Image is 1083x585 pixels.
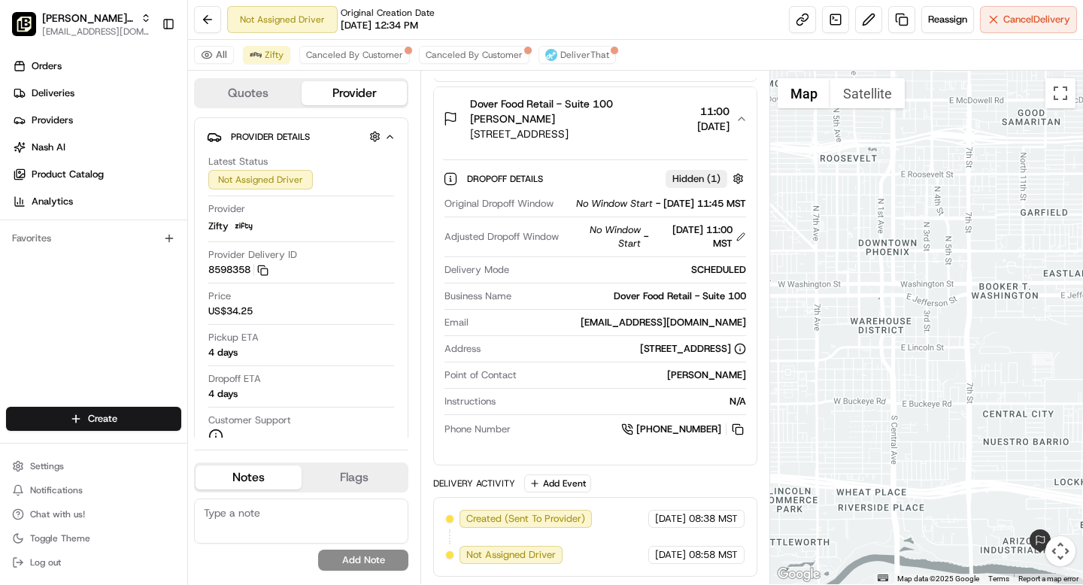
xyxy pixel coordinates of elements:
[9,330,121,357] a: 📗Knowledge Base
[515,263,745,277] div: SCHEDULED
[42,26,151,38] button: [EMAIL_ADDRESS][DOMAIN_NAME]
[88,412,117,426] span: Create
[644,230,648,244] span: -
[233,192,274,211] button: See all
[133,233,164,245] span: [DATE]
[235,217,253,235] img: zifty-logo-trans-sq.png
[6,108,187,132] a: Providers
[32,59,62,73] span: Orders
[636,423,721,436] span: [PHONE_NUMBER]
[6,6,156,42] button: Pei Wei - Phoenix (Mcdowell)[PERSON_NAME] ([PERSON_NAME])[EMAIL_ADDRESS][DOMAIN_NAME]
[6,528,181,549] button: Toggle Theme
[830,78,905,108] button: Show satellite imagery
[6,135,187,159] a: Nash AI
[6,162,187,186] a: Product Catalog
[6,226,181,250] div: Favorites
[207,124,396,149] button: Provider Details
[878,574,888,581] button: Keyboard shortcuts
[6,552,181,573] button: Log out
[774,565,824,584] a: Open this area in Google Maps (opens a new window)
[656,197,660,211] span: -
[6,504,181,525] button: Chat with us!
[15,338,27,350] div: 📗
[15,60,274,84] p: Welcome 👋
[208,331,259,344] span: Pickup ETA
[666,169,748,188] button: Hidden (1)
[640,342,746,356] div: [STREET_ADDRESS]
[444,230,559,244] span: Adjusted Dropoff Window
[444,395,496,408] span: Instructions
[265,49,284,61] span: Zifty
[47,233,122,245] span: [PERSON_NAME]
[32,141,65,154] span: Nash AI
[30,484,83,496] span: Notifications
[208,202,245,216] span: Provider
[302,81,408,105] button: Provider
[663,197,746,211] span: [DATE] 11:45 MST
[419,46,529,64] button: Canceled By Customer
[655,548,686,562] span: [DATE]
[697,119,730,134] span: [DATE]
[928,13,967,26] span: Reassign
[444,423,511,436] span: Phone Number
[208,372,261,386] span: Dropoff ETA
[466,512,585,526] span: Created (Sent To Provider)
[30,460,64,472] span: Settings
[47,274,199,286] span: [PERSON_NAME] [PERSON_NAME]
[6,54,187,78] a: Orders
[256,148,274,166] button: Start new chat
[475,316,745,329] div: [EMAIL_ADDRESS][DOMAIN_NAME]
[1018,574,1078,583] a: Report a map error
[621,421,746,438] a: [PHONE_NUMBER]
[502,395,745,408] div: N/A
[106,372,182,384] a: Powered byPylon
[470,96,690,126] span: Dover Food Retail - Suite 100 [PERSON_NAME]
[470,126,690,141] span: [STREET_ADDRESS]
[444,263,509,277] span: Delivery Mode
[523,368,745,382] div: [PERSON_NAME]
[341,7,435,19] span: Original Creation Date
[12,12,36,36] img: Pei Wei - Phoenix (Mcdowell)
[689,548,738,562] span: 08:58 MST
[125,233,130,245] span: •
[15,15,45,45] img: Nash
[302,465,408,490] button: Flags
[689,512,738,526] span: 08:38 MST
[208,248,297,262] span: Provider Delivery ID
[30,234,42,246] img: 1736555255976-a54dd68f-1ca7-489b-9aae-adbdc363a1c4
[444,197,554,211] span: Original Dropoff Window
[517,289,745,303] div: Dover Food Retail - Suite 100
[444,368,517,382] span: Point of Contact
[194,46,234,64] button: All
[538,46,616,64] button: DeliverThat
[897,574,979,583] span: Map data ©2025 Google
[672,172,720,186] span: Hidden ( 1 )
[655,512,686,526] span: [DATE]
[42,11,135,26] span: [PERSON_NAME] ([PERSON_NAME])
[150,373,182,384] span: Pylon
[208,220,229,233] span: Zifty
[208,414,291,427] span: Customer Support
[6,480,181,501] button: Notifications
[560,49,609,61] span: DeliverThat
[444,316,469,329] span: Email
[127,338,139,350] div: 💻
[651,223,733,250] span: [DATE] 11:00 MST
[30,508,85,520] span: Chat with us!
[208,387,238,401] div: 4 days
[208,263,268,277] button: 8598358
[299,46,410,64] button: Canceled By Customer
[15,196,101,208] div: Past conversations
[1045,78,1075,108] button: Toggle fullscreen view
[6,189,187,214] a: Analytics
[524,474,591,493] button: Add Event
[196,465,302,490] button: Notes
[15,219,39,243] img: Grace Nketiah
[30,336,115,351] span: Knowledge Base
[306,49,403,61] span: Canceled By Customer
[243,46,290,64] button: Zifty
[32,195,73,208] span: Analytics
[208,346,238,359] div: 4 days
[565,223,640,250] span: No Window Start
[121,330,247,357] a: 💻API Documentation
